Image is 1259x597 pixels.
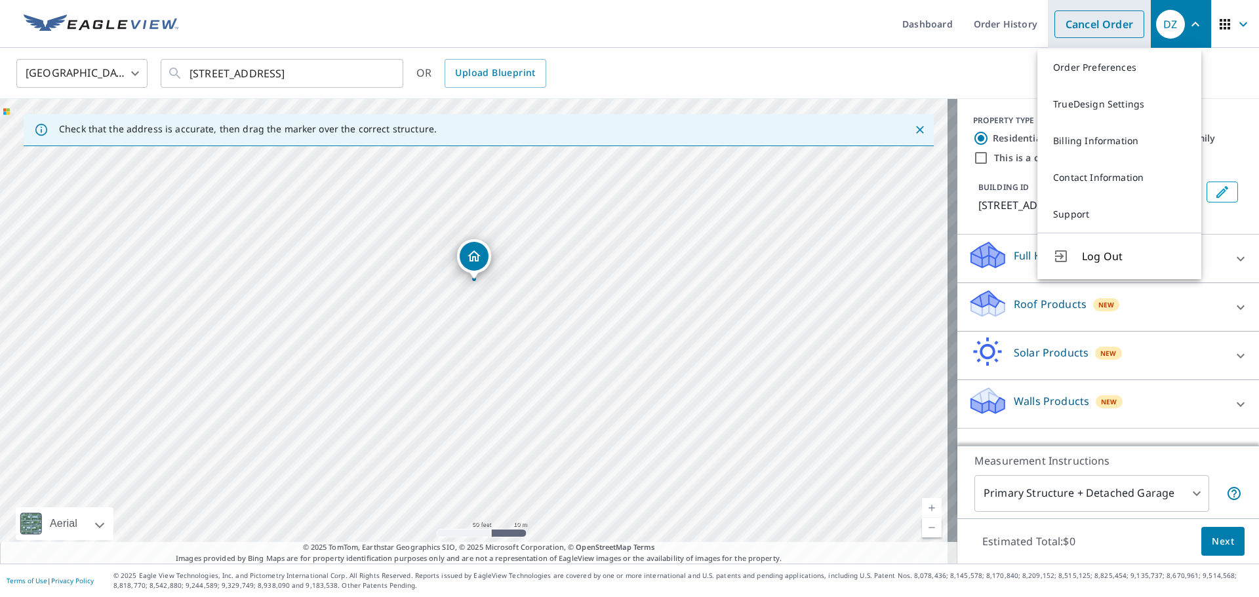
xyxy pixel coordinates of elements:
[922,498,942,518] a: Current Level 19, Zoom In
[1037,123,1201,159] a: Billing Information
[978,182,1029,193] p: BUILDING ID
[457,239,491,280] div: Dropped pin, building 1, Residential property, 65 DOUGLASBANK WAY SE CALGARY AB T2Z1W7
[7,576,47,585] a: Terms of Use
[59,123,437,135] p: Check that the address is accurate, then drag the marker over the correct structure.
[1037,86,1201,123] a: TrueDesign Settings
[16,55,148,92] div: [GEOGRAPHIC_DATA]
[978,197,1201,213] p: [STREET_ADDRESS]
[968,240,1249,277] div: Full House ProductsNew
[968,385,1249,423] div: Walls ProductsNew
[1054,10,1144,38] a: Cancel Order
[24,14,178,34] img: EV Logo
[972,527,1086,556] p: Estimated Total: $0
[922,518,942,537] a: Current Level 19, Zoom Out
[51,576,94,585] a: Privacy Policy
[968,337,1249,374] div: Solar ProductsNew
[303,542,655,553] span: © 2025 TomTom, Earthstar Geographics SIO, © 2025 Microsoft Corporation, ©
[416,59,546,88] div: OR
[973,115,1243,126] div: PROPERTY TYPE
[1014,345,1089,360] p: Solar Products
[1201,527,1245,556] button: Next
[994,151,1073,164] label: This is a complex
[1014,248,1115,263] p: Full House Products
[633,542,655,552] a: Terms
[1100,348,1117,358] span: New
[911,121,929,138] button: Close
[190,55,376,92] input: Search by address or latitude-longitude
[455,65,535,81] span: Upload Blueprint
[968,288,1249,326] div: Roof ProductsNew
[7,577,94,585] p: |
[1212,533,1234,550] span: Next
[1037,49,1201,86] a: Order Preferences
[1098,299,1115,310] span: New
[1082,248,1186,264] span: Log Out
[1101,396,1117,407] span: New
[974,453,1242,469] p: Measurement Instructions
[445,59,546,88] a: Upload Blueprint
[1014,296,1087,312] p: Roof Products
[16,507,113,540] div: Aerial
[1156,10,1185,39] div: DZ
[46,507,81,540] div: Aerial
[113,571,1252,590] p: © 2025 Eagle View Technologies, Inc. and Pictometry International Corp. All Rights Reserved. Repo...
[974,475,1209,512] div: Primary Structure + Detached Garage
[1226,486,1242,501] span: Your report will include the primary structure and a detached garage if one exists.
[993,132,1044,145] label: Residential
[1014,393,1089,409] p: Walls Products
[1037,159,1201,196] a: Contact Information
[1207,182,1238,202] button: Edit building 1
[1037,196,1201,233] a: Support
[576,542,631,552] a: OpenStreetMap
[1037,233,1201,279] button: Log Out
